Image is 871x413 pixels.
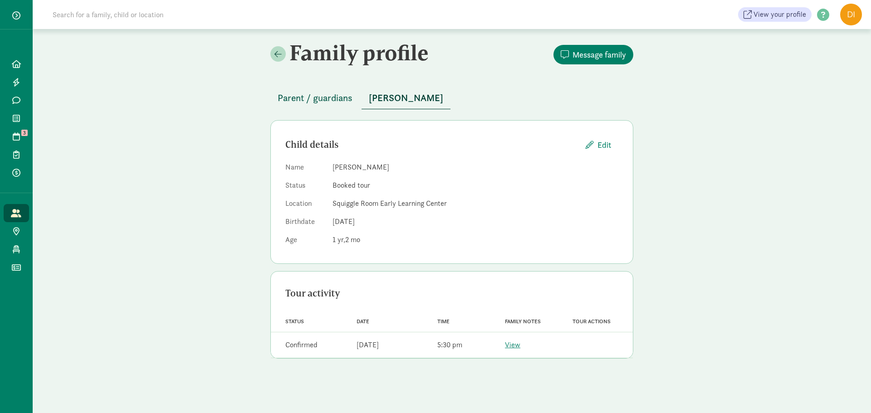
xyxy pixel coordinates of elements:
span: Message family [573,49,626,61]
a: [PERSON_NAME] [362,93,450,103]
div: 5:30 pm [437,340,462,350]
span: 2 [345,235,360,244]
button: Edit [578,135,618,155]
h2: Family profile [270,40,450,65]
button: Message family [553,45,633,64]
span: View your profile [754,9,806,20]
dd: Booked tour [333,180,618,191]
button: [PERSON_NAME] [362,87,450,109]
span: Time [437,318,450,325]
span: [PERSON_NAME] [369,91,443,105]
span: [DATE] [333,217,355,226]
span: Parent / guardians [278,91,352,105]
dt: Name [285,162,325,176]
iframe: Chat Widget [826,369,871,413]
span: Date [357,318,369,325]
dt: Birthdate [285,216,325,231]
a: 3 [4,127,29,146]
a: View [505,340,520,350]
input: Search for a family, child or location [47,5,302,24]
dd: [PERSON_NAME] [333,162,618,173]
span: Family notes [505,318,541,325]
span: 3 [21,130,28,136]
dt: Location [285,198,325,213]
a: View your profile [738,7,812,22]
span: Tour actions [573,318,611,325]
span: Status [285,318,304,325]
div: Confirmed [285,340,318,350]
span: Edit [597,139,611,151]
div: Tour activity [285,286,618,301]
button: Parent / guardians [270,87,360,109]
div: [DATE] [357,340,379,350]
dt: Age [285,234,325,249]
dt: Status [285,180,325,194]
div: Child details [285,137,578,152]
dd: Squiggle Room Early Learning Center [333,198,618,209]
a: Parent / guardians [270,93,360,103]
span: 1 [333,235,345,244]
